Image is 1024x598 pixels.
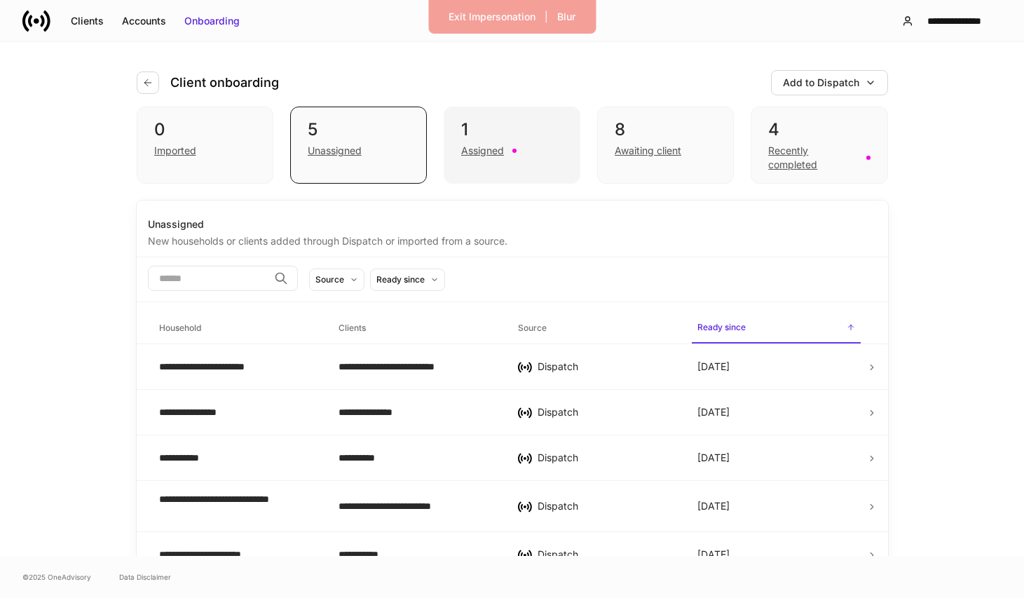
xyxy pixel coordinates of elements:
[376,273,425,286] div: Ready since
[538,548,675,562] div: Dispatch
[315,273,344,286] div: Source
[771,70,888,95] button: Add to Dispatch
[113,10,175,32] button: Accounts
[184,14,240,28] div: Onboarding
[62,10,113,32] button: Clients
[175,10,249,32] button: Onboarding
[538,405,675,419] div: Dispatch
[170,74,279,91] h4: Client onboarding
[333,314,501,343] span: Clients
[137,107,273,184] div: 0Imported
[159,321,201,334] h6: Household
[148,217,877,231] div: Unassigned
[697,360,730,374] p: [DATE]
[370,269,445,291] button: Ready since
[768,118,870,141] div: 4
[449,10,535,24] div: Exit Impersonation
[783,76,859,90] div: Add to Dispatch
[697,320,746,334] h6: Ready since
[309,269,364,291] button: Source
[538,360,675,374] div: Dispatch
[548,6,585,28] button: Blur
[290,107,427,184] div: 5Unassigned
[768,144,857,172] div: Recently completed
[697,405,730,419] p: [DATE]
[153,314,322,343] span: Household
[518,321,547,334] h6: Source
[697,548,730,562] p: [DATE]
[148,231,877,248] div: New households or clients added through Dispatch or imported from a source.
[439,6,545,28] button: Exit Impersonation
[615,118,716,141] div: 8
[697,499,730,513] p: [DATE]
[557,10,575,24] div: Blur
[538,499,675,513] div: Dispatch
[615,144,681,158] div: Awaiting client
[512,314,681,343] span: Source
[538,451,675,465] div: Dispatch
[751,107,887,184] div: 4Recently completed
[697,451,730,465] p: [DATE]
[71,14,104,28] div: Clients
[597,107,734,184] div: 8Awaiting client
[308,144,362,158] div: Unassigned
[22,571,91,583] span: © 2025 OneAdvisory
[119,571,171,583] a: Data Disclaimer
[154,118,256,141] div: 0
[461,118,563,141] div: 1
[461,144,504,158] div: Assigned
[692,313,860,344] span: Ready since
[122,14,166,28] div: Accounts
[444,107,580,184] div: 1Assigned
[154,144,196,158] div: Imported
[339,321,366,334] h6: Clients
[308,118,409,141] div: 5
